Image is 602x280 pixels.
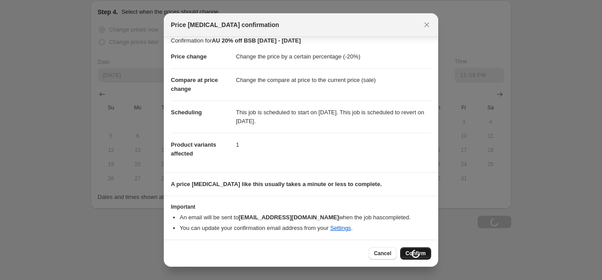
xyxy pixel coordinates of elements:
b: A price [MEDICAL_DATA] like this usually takes a minute or less to complete. [171,181,382,187]
button: Cancel [369,247,397,260]
span: Scheduling [171,109,202,116]
dd: This job is scheduled to start on [DATE]. This job is scheduled to revert on [DATE]. [236,101,431,133]
dd: Change the compare at price to the current price (sale) [236,68,431,92]
h3: Important [171,203,431,210]
span: Compare at price change [171,77,218,92]
li: You can update your confirmation email address from your . [180,224,431,233]
b: [EMAIL_ADDRESS][DOMAIN_NAME] [239,214,339,221]
b: AU 20% off BSB [DATE] - [DATE] [212,37,301,44]
dd: Change the price by a certain percentage (-20%) [236,45,431,68]
button: Close [421,19,433,31]
span: Price change [171,53,207,60]
span: Product variants affected [171,141,216,157]
dd: 1 [236,133,431,156]
a: Settings [330,225,351,231]
span: Price [MEDICAL_DATA] confirmation [171,20,279,29]
span: Cancel [374,250,391,257]
li: An email will be sent to when the job has completed . [180,213,431,222]
p: Confirmation for [171,36,431,45]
